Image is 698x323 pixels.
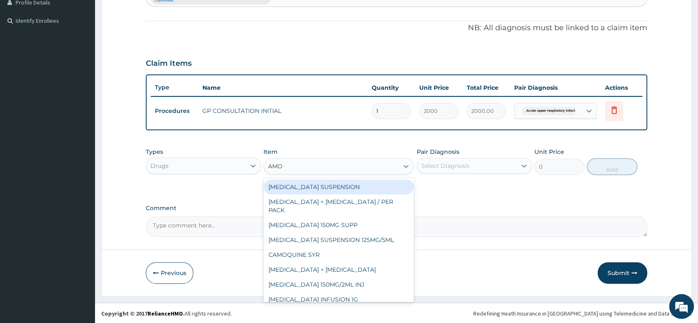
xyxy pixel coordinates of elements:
[264,148,278,156] label: Item
[101,310,185,317] strong: Copyright © 2017 .
[463,79,510,96] th: Total Price
[264,232,414,247] div: [MEDICAL_DATA] SUSPENSION 125MG/5ML
[264,179,414,194] div: [MEDICAL_DATA] SUSPENSION
[146,205,647,212] label: Comment
[601,79,642,96] th: Actions
[43,46,139,57] div: Chat with us now
[146,262,193,284] button: Previous
[15,41,33,62] img: d_794563401_company_1708531726252_794563401
[264,262,414,277] div: [MEDICAL_DATA] + [MEDICAL_DATA]
[48,104,114,188] span: We're online!
[146,148,163,156] label: Types
[264,247,414,262] div: CAMOQUINE SYR
[4,226,157,255] textarea: Type your message and hit 'Enter'
[510,79,601,96] th: Pair Diagnosis
[473,309,692,318] div: Redefining Heath Insurance in [GEOGRAPHIC_DATA] using Telemedicine and Data Science!
[151,80,198,95] th: Type
[146,23,647,33] p: NB: All diagnosis must be linked to a claim item
[135,4,155,24] div: Minimize live chat window
[598,262,647,284] button: Submit
[264,218,414,232] div: [MEDICAL_DATA] 150MG SUPP
[151,103,198,119] td: Procedures
[146,59,192,68] h3: Claim Items
[522,107,582,115] span: Acute upper respiratory infect...
[421,162,470,170] div: Select Diagnosis
[198,79,368,96] th: Name
[368,79,415,96] th: Quantity
[198,103,368,119] td: GP CONSULTATION INITIAL
[150,162,169,170] div: Drugs
[415,79,463,96] th: Unit Price
[264,292,414,307] div: [MEDICAL_DATA] INFUSION 1G
[264,277,414,292] div: [MEDICAL_DATA] 150MG/2ML INJ
[147,310,183,317] a: RelianceHMO
[264,194,414,218] div: [MEDICAL_DATA] + [MEDICAL_DATA] / PER PACK
[534,148,564,156] label: Unit Price
[587,158,637,175] button: Add
[417,148,459,156] label: Pair Diagnosis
